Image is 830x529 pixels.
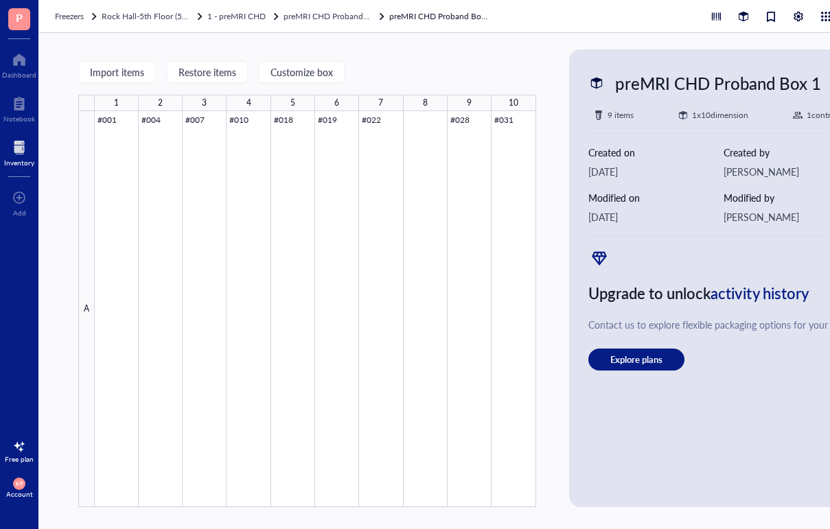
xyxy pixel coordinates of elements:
[55,10,84,22] span: Freezers
[2,71,36,79] div: Dashboard
[167,61,248,83] button: Restore items
[509,95,518,111] div: 10
[178,67,236,78] span: Restore items
[4,158,34,167] div: Inventory
[90,67,144,78] span: Import items
[4,137,34,167] a: Inventory
[588,209,724,224] div: [DATE]
[16,480,23,486] span: KP
[259,61,345,83] button: Customize box
[3,93,35,123] a: Notebook
[202,95,207,111] div: 3
[423,95,428,111] div: 8
[102,10,199,22] span: Rock Hall-5th Floor (545C)
[158,95,163,111] div: 2
[389,10,492,23] a: preMRI CHD Proband Box 1
[588,190,724,205] div: Modified on
[55,10,99,23] a: Freezers
[13,209,26,217] div: Add
[78,111,95,507] div: A
[588,164,724,179] div: [DATE]
[284,10,387,22] span: preMRI CHD Proband Boxes
[608,108,634,122] div: 9 items
[207,10,266,22] span: 1 - preMRI CHD
[610,353,662,366] span: Explore plans
[711,282,809,304] span: activity history
[588,145,724,160] div: Created on
[270,67,333,78] span: Customize box
[290,95,295,111] div: 5
[692,108,748,122] div: 1 x 10 dimension
[6,490,33,498] div: Account
[114,95,119,111] div: 1
[3,115,35,123] div: Notebook
[207,10,387,23] a: 1 - preMRI CHDpreMRI CHD Proband Boxes
[78,61,156,83] button: Import items
[467,95,472,111] div: 9
[2,49,36,79] a: Dashboard
[334,95,339,111] div: 6
[588,349,684,371] button: Explore plans
[378,95,383,111] div: 7
[16,9,23,26] span: P
[102,10,205,23] a: Rock Hall-5th Floor (545C)
[609,69,827,97] div: preMRI CHD Proband Box 1
[5,455,34,463] div: Free plan
[246,95,251,111] div: 4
